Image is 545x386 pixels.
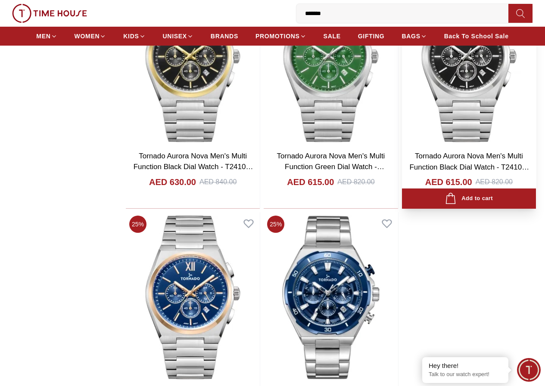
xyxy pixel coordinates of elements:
span: BRANDS [211,32,238,40]
span: KIDS [123,32,139,40]
a: Back To School Sale [444,28,509,44]
span: WOMEN [75,32,100,40]
img: Tornado Stellar X Men's Multi Function Blue Dial Watch - T24104-SBSN [264,212,398,383]
p: Talk to our watch expert! [429,371,502,378]
h4: AED 615.00 [425,176,472,188]
a: WOMEN [75,28,106,44]
button: Add to cart [402,188,536,209]
div: Hey there! [429,361,502,370]
span: Back To School Sale [444,32,509,40]
a: GIFTING [358,28,385,44]
a: Tornado Aurora Nova Men's Multi Function Black Dial Watch - T24105-TBSB [134,152,253,182]
img: Tornado Aurora Nova Men's Multi Function Blue Dial Watch - T24105-KBSN [126,212,260,383]
a: KIDS [123,28,145,44]
span: PROMOTIONS [255,32,300,40]
a: BAGS [402,28,427,44]
span: BAGS [402,32,420,40]
div: AED 840.00 [199,177,237,187]
div: AED 820.00 [476,177,513,187]
span: MEN [36,32,50,40]
span: 25 % [267,216,284,233]
div: Chat Widget [517,358,541,382]
img: ... [12,4,87,23]
span: UNISEX [163,32,187,40]
a: MEN [36,28,57,44]
h4: AED 615.00 [287,176,334,188]
a: SALE [324,28,341,44]
span: GIFTING [358,32,385,40]
a: Tornado Aurora Nova Men's Multi Function Green Dial Watch - T24105-SBSH [277,152,385,182]
div: Add to cart [445,193,493,204]
span: SALE [324,32,341,40]
div: AED 820.00 [337,177,374,187]
a: PROMOTIONS [255,28,306,44]
h4: AED 630.00 [149,176,196,188]
a: BRANDS [211,28,238,44]
a: UNISEX [163,28,193,44]
a: Tornado Aurora Nova Men's Multi Function Black Dial Watch - T24105-SBSB [409,152,529,182]
span: 25 % [129,216,146,233]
